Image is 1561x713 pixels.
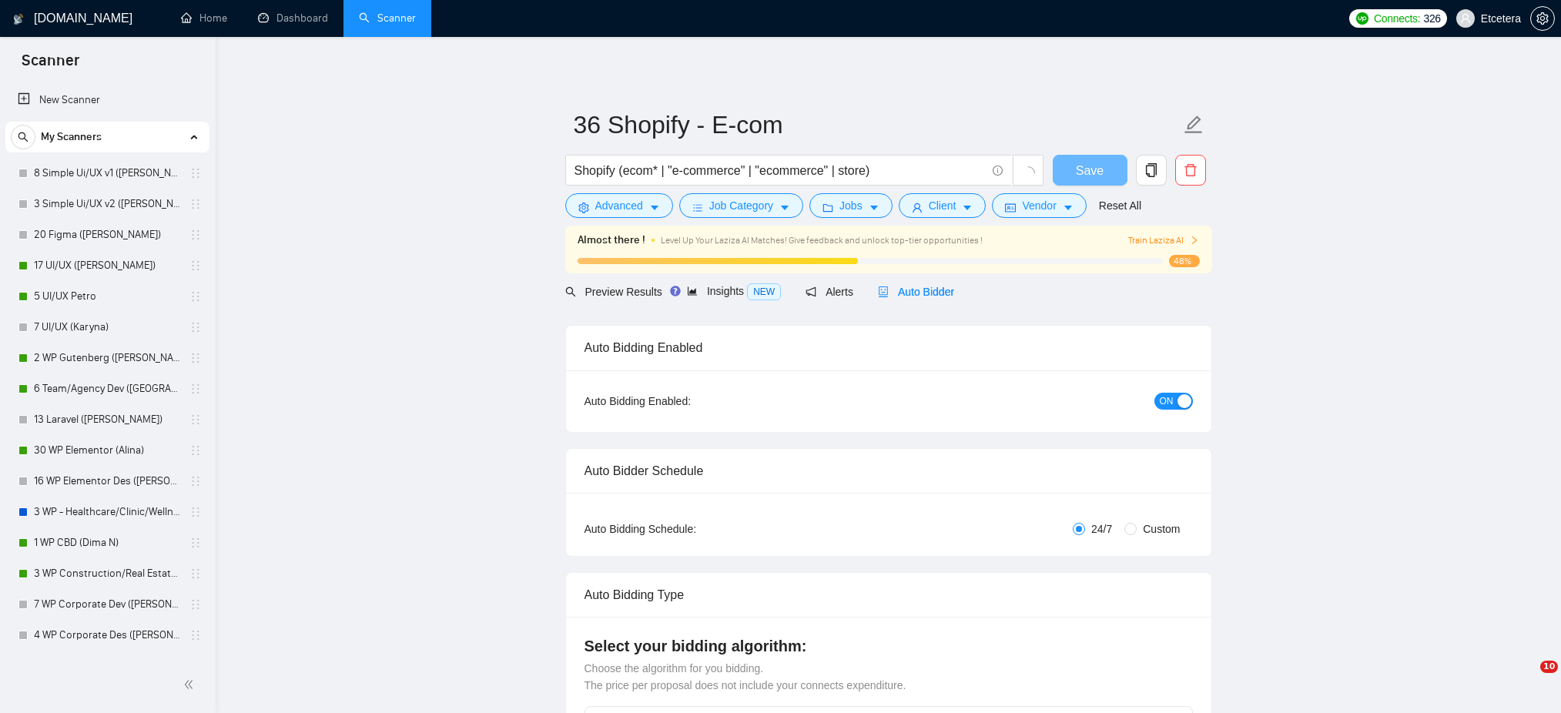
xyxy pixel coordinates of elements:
[1530,12,1555,25] a: setting
[34,189,180,219] a: 3 Simple Ui/UX v2 ([PERSON_NAME])
[1530,6,1555,31] button: setting
[878,286,954,298] span: Auto Bidder
[565,286,576,297] span: search
[565,193,673,218] button: settingAdvancedcaret-down
[34,620,180,651] a: 4 WP Corporate Des ([PERSON_NAME])
[1169,255,1200,267] span: 48%
[34,281,180,312] a: 5 UI/UX Petro
[779,202,790,213] span: caret-down
[34,497,180,527] a: 3 WP - Healthcare/Clinic/Wellness/Beauty (Dima N)
[34,343,180,373] a: 2 WP Gutenberg ([PERSON_NAME] Br)
[34,373,180,404] a: 6 Team/Agency Dev ([GEOGRAPHIC_DATA])
[34,466,180,497] a: 16 WP Elementor Des ([PERSON_NAME])
[359,12,416,25] a: searchScanner
[806,286,816,297] span: notification
[189,506,202,518] span: holder
[34,158,180,189] a: 8 Simple Ui/UX v1 ([PERSON_NAME])
[1022,197,1056,214] span: Vendor
[929,197,956,214] span: Client
[41,122,102,152] span: My Scanners
[189,475,202,487] span: holder
[747,283,781,300] span: NEW
[912,202,923,213] span: user
[668,284,682,298] div: Tooltip anchor
[1190,236,1199,245] span: right
[9,49,92,82] span: Scanner
[822,202,833,213] span: folder
[189,537,202,549] span: holder
[189,567,202,580] span: holder
[687,286,698,296] span: area-chart
[806,286,853,298] span: Alerts
[869,202,879,213] span: caret-down
[34,527,180,558] a: 1 WP CBD (Dima N)
[18,85,197,115] a: New Scanner
[1136,155,1167,186] button: copy
[1063,202,1074,213] span: caret-down
[258,12,328,25] a: dashboardDashboard
[189,352,202,364] span: holder
[585,635,1193,657] h4: Select your bidding algorithm:
[189,259,202,272] span: holder
[1128,233,1199,248] button: Train Laziza AI
[34,219,180,250] a: 20 Figma ([PERSON_NAME])
[1531,12,1554,25] span: setting
[34,435,180,466] a: 30 WP Elementor (Alina)
[595,197,643,214] span: Advanced
[585,393,787,410] div: Auto Bidding Enabled:
[649,202,660,213] span: caret-down
[34,404,180,435] a: 13 Laravel ([PERSON_NAME])
[962,202,973,213] span: caret-down
[574,161,986,180] input: Search Freelance Jobs...
[1085,521,1118,537] span: 24/7
[574,105,1181,144] input: Scanner name...
[1374,10,1420,27] span: Connects:
[189,198,202,210] span: holder
[1099,197,1141,214] a: Reset All
[34,558,180,589] a: 3 WP Construction/Real Estate Website Development ([PERSON_NAME] B)
[585,521,787,537] div: Auto Bidding Schedule:
[692,202,703,213] span: bars
[189,629,202,641] span: holder
[1137,163,1166,177] span: copy
[189,413,202,426] span: holder
[1137,521,1186,537] span: Custom
[565,286,662,298] span: Preview Results
[809,193,893,218] button: folderJobscaret-down
[878,286,889,297] span: robot
[1160,393,1174,410] span: ON
[993,166,1003,176] span: info-circle
[585,662,906,691] span: Choose the algorithm for you bidding. The price per proposal does not include your connects expen...
[1005,202,1016,213] span: idcard
[1076,161,1104,180] span: Save
[189,321,202,333] span: holder
[1021,166,1035,180] span: loading
[189,383,202,395] span: holder
[687,285,781,297] span: Insights
[709,197,773,214] span: Job Category
[189,290,202,303] span: holder
[679,193,803,218] button: barsJob Categorycaret-down
[1184,115,1204,135] span: edit
[34,250,180,281] a: 17 UI/UX ([PERSON_NAME])
[1423,10,1440,27] span: 326
[1356,12,1368,25] img: upwork-logo.png
[578,202,589,213] span: setting
[181,12,227,25] a: homeHome
[34,589,180,620] a: 7 WP Corporate Dev ([PERSON_NAME] B)
[1176,163,1205,177] span: delete
[585,449,1193,493] div: Auto Bidder Schedule
[1175,155,1206,186] button: delete
[34,312,180,343] a: 7 UI/UX (Karyna)
[189,229,202,241] span: holder
[578,232,645,249] span: Almost there !
[585,573,1193,617] div: Auto Bidding Type
[11,125,35,149] button: search
[189,444,202,457] span: holder
[585,326,1193,370] div: Auto Bidding Enabled
[34,651,180,681] a: 7 WP E-commerce Development ([PERSON_NAME] B)
[189,598,202,611] span: holder
[1053,155,1127,186] button: Save
[992,193,1086,218] button: idcardVendorcaret-down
